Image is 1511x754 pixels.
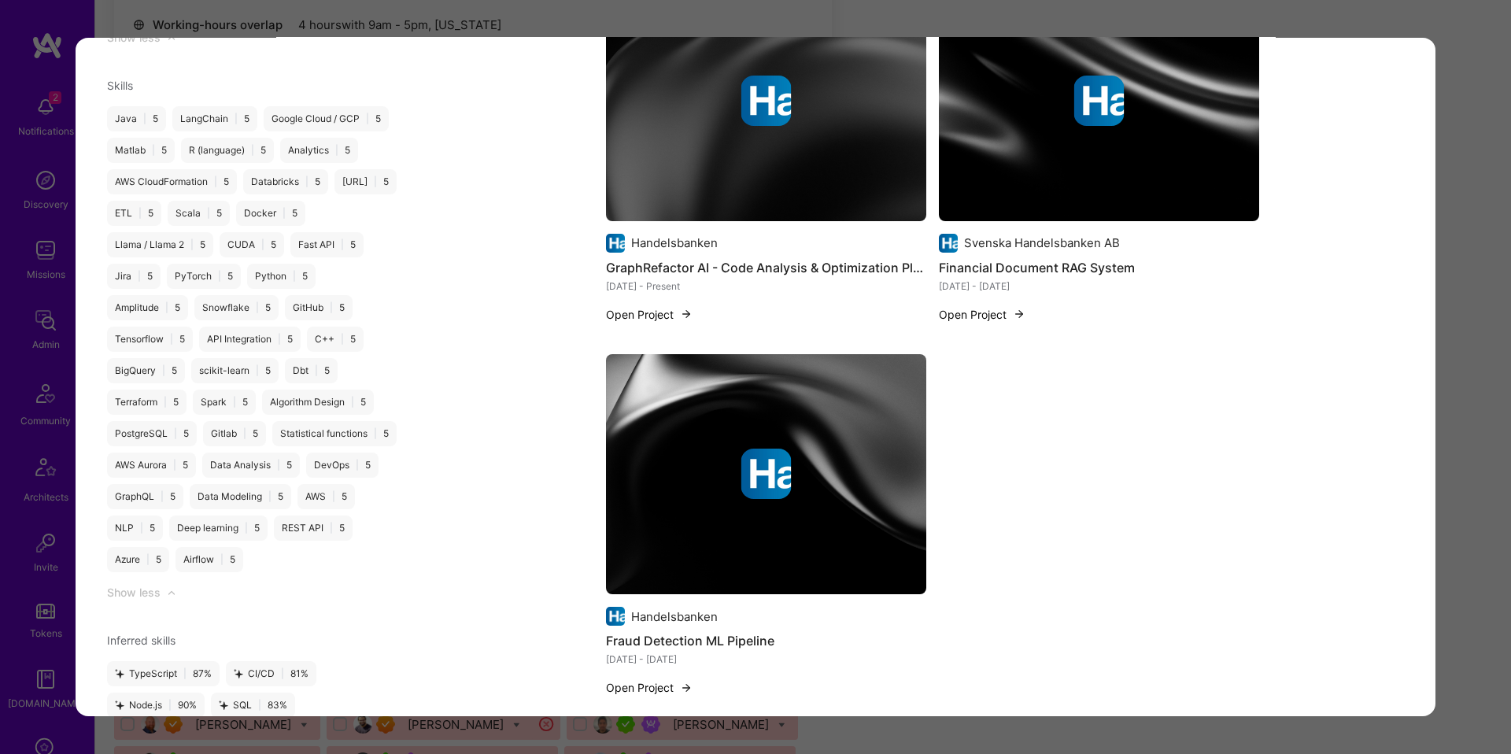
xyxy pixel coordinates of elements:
[235,113,238,125] span: |
[341,238,344,251] span: |
[256,301,259,314] span: |
[169,516,268,541] div: Deep learning 5
[194,295,279,320] div: Snowflake 5
[606,278,926,294] div: [DATE] - Present
[631,608,718,625] div: Handelsbanken
[107,634,175,647] span: Inferred skills
[181,138,274,163] div: R (language) 5
[138,270,141,283] span: |
[278,333,281,346] span: |
[274,516,353,541] div: REST API 5
[190,484,291,509] div: Data Modeling 5
[226,661,316,686] div: CI/CD 81 %
[680,308,693,320] img: arrow-right
[107,106,166,131] div: Java 5
[268,490,272,503] span: |
[356,459,359,471] span: |
[332,490,335,503] span: |
[207,207,210,220] span: |
[233,396,236,408] span: |
[330,301,333,314] span: |
[211,693,295,718] div: SQL 83 %
[293,270,296,283] span: |
[306,453,379,478] div: DevOps 5
[219,700,228,710] i: icon StarsPurple
[631,235,718,251] div: Handelsbanken
[168,699,172,711] span: |
[236,201,305,226] div: Docker 5
[247,264,316,289] div: Python 5
[170,333,173,346] span: |
[315,364,318,377] span: |
[277,459,280,471] span: |
[162,364,165,377] span: |
[243,427,246,440] span: |
[334,169,397,194] div: [URL] 5
[173,459,176,471] span: |
[107,484,183,509] div: GraphQL 5
[374,176,377,188] span: |
[107,169,237,194] div: AWS CloudFormation 5
[939,306,1025,323] button: Open Project
[606,257,926,278] h4: GraphRefactor AI - Code Analysis & Optimization Platform
[214,176,217,188] span: |
[107,295,188,320] div: Amplitude 5
[285,358,338,383] div: Dbt 5
[76,38,1435,716] div: modal
[262,390,374,415] div: Algorithm Design 5
[285,295,353,320] div: GitHub 5
[107,30,161,46] div: Show less
[107,516,163,541] div: NLP 5
[203,421,266,446] div: Gitlab 5
[165,301,168,314] span: |
[172,106,257,131] div: LangChain 5
[964,235,1120,251] div: Svenska Handelsbanken AB
[939,234,958,253] img: Company logo
[281,667,284,680] span: |
[107,358,185,383] div: BigQuery 5
[107,390,187,415] div: Terraform 5
[191,358,279,383] div: scikit-learn 5
[183,667,187,680] span: |
[107,693,205,718] div: Node.js 90 %
[290,232,364,257] div: Fast API 5
[218,270,221,283] span: |
[107,232,213,257] div: Llama / Llama 2 5
[366,113,369,125] span: |
[374,427,377,440] span: |
[164,396,167,408] span: |
[139,207,142,220] span: |
[283,207,286,220] span: |
[140,522,143,534] span: |
[107,201,161,226] div: ETL 5
[305,176,308,188] span: |
[107,661,220,686] div: TypeScript 87 %
[297,484,355,509] div: AWS 5
[341,333,344,346] span: |
[175,547,243,572] div: Airflow 5
[174,427,177,440] span: |
[251,144,254,157] span: |
[167,264,241,289] div: PyTorch 5
[606,354,926,594] img: cover
[1013,308,1025,320] img: arrow-right
[107,327,193,352] div: Tensorflow 5
[146,553,150,566] span: |
[152,144,155,157] span: |
[190,238,194,251] span: |
[606,306,693,323] button: Open Project
[258,699,261,711] span: |
[168,201,230,226] div: Scala 5
[161,490,164,503] span: |
[939,257,1259,278] h4: Financial Document RAG System
[202,453,300,478] div: Data Analysis 5
[261,238,264,251] span: |
[939,278,1259,294] div: [DATE] - [DATE]
[115,700,124,710] i: icon StarsPurple
[220,232,284,257] div: CUDA 5
[330,522,333,534] span: |
[193,390,256,415] div: Spark 5
[143,113,146,125] span: |
[107,138,175,163] div: Matlab 5
[606,234,625,253] img: Company logo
